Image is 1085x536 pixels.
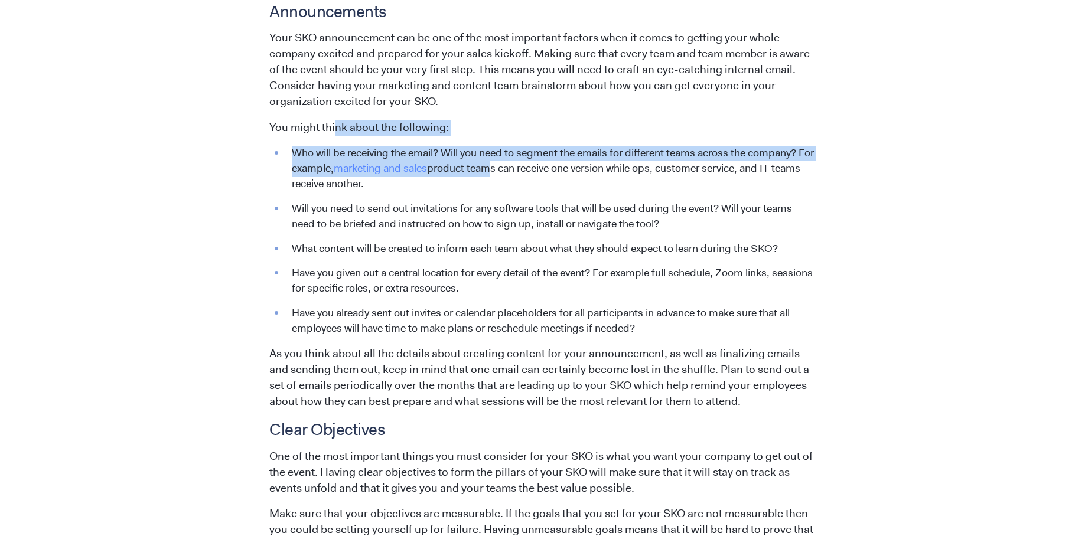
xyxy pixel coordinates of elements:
p: You might think about the following: [269,120,816,136]
p: As you think about all the details about creating content for your announcement, as well as final... [269,346,816,410]
strong: Clear Objectives [269,419,385,440]
li: Who will be receiving the email? Will you need to segment the emails for different teams across t... [286,146,816,192]
li: Have you given out a central location for every detail of the event? For example full schedule, Z... [286,266,816,296]
li: What content will be created to inform each team about what they should expect to learn during th... [286,241,816,257]
a: marketing and sales [334,161,427,175]
li: Will you need to send out invitations for any software tools that will be used during the event? ... [286,201,816,232]
li: Have you already sent out invites or calendar placeholders for all participants in advance to mak... [286,306,816,336]
strong: Announcements [269,1,387,22]
p: One of the most important things you must consider for your SKO is what you want your company to ... [269,449,816,496]
p: Your SKO announcement can be one of the most important factors when it comes to getting your whol... [269,30,816,110]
